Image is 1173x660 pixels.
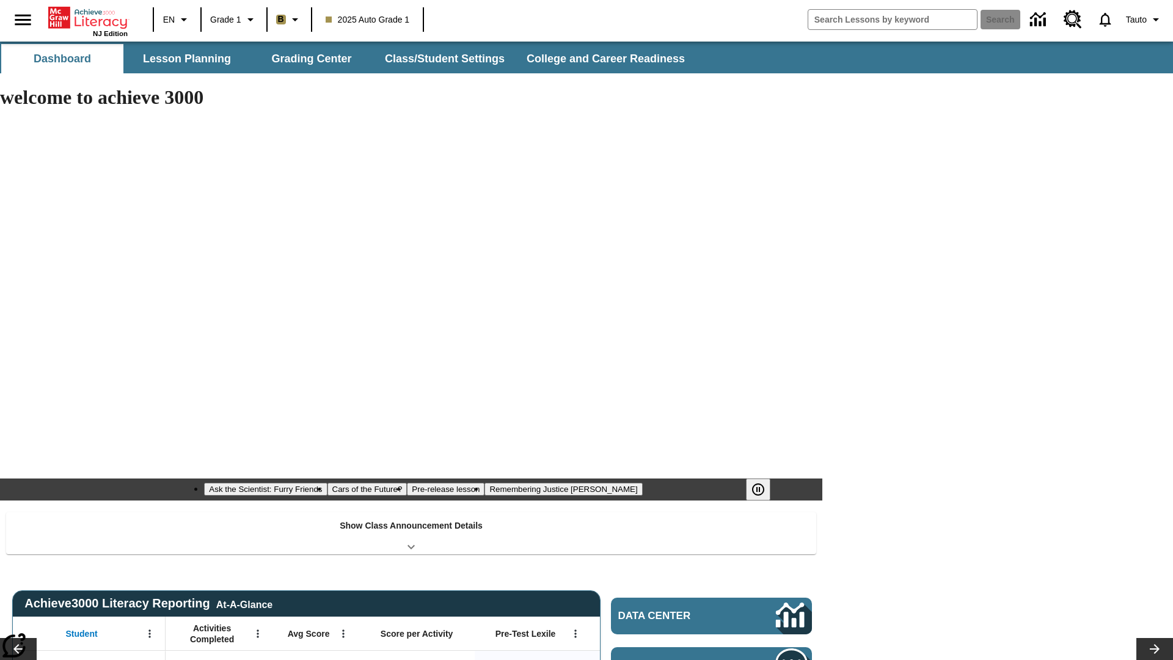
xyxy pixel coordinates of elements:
span: Avg Score [288,628,330,639]
a: Notifications [1089,4,1121,35]
a: Data Center [1023,3,1056,37]
div: At-A-Glance [216,597,272,610]
input: search field [808,10,977,29]
button: Grade: Grade 1, Select a grade [205,9,263,31]
button: College and Career Readiness [517,44,695,73]
button: Slide 3 Pre-release lesson [407,483,484,496]
span: Student [66,628,98,639]
span: 2025 Auto Grade 1 [326,13,410,26]
span: Tauto [1126,13,1147,26]
span: Score per Activity [381,628,453,639]
span: Pre-Test Lexile [495,628,556,639]
div: Pause [746,479,783,501]
button: Lesson Planning [126,44,248,73]
div: Home [48,4,128,37]
span: Data Center [618,610,734,622]
span: NJ Edition [93,30,128,37]
button: Open Menu [566,625,585,643]
button: Slide 2 Cars of the Future? [327,483,407,496]
button: Slide 1 Ask the Scientist: Furry Friends [204,483,327,496]
span: Grade 1 [210,13,241,26]
p: Show Class Announcement Details [340,519,483,532]
button: Language: EN, Select a language [158,9,197,31]
a: Data Center [611,598,812,634]
button: Slide 4 Remembering Justice O'Connor [484,483,642,496]
a: Resource Center, Will open in new tab [1056,3,1089,36]
button: Grading Center [250,44,373,73]
button: Pause [746,479,770,501]
button: Profile/Settings [1121,9,1168,31]
button: Open side menu [5,2,41,38]
span: Activities Completed [172,623,252,645]
span: EN [163,13,175,26]
button: Class/Student Settings [375,44,514,73]
button: Boost Class color is light brown. Change class color [271,9,307,31]
span: Achieve3000 Literacy Reporting [24,596,272,610]
button: Dashboard [1,44,123,73]
a: Home [48,5,128,30]
div: Show Class Announcement Details [6,512,816,554]
button: Open Menu [141,625,159,643]
span: B [278,12,284,27]
button: Lesson carousel, Next [1136,638,1173,660]
button: Open Menu [249,625,267,643]
button: Open Menu [334,625,353,643]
